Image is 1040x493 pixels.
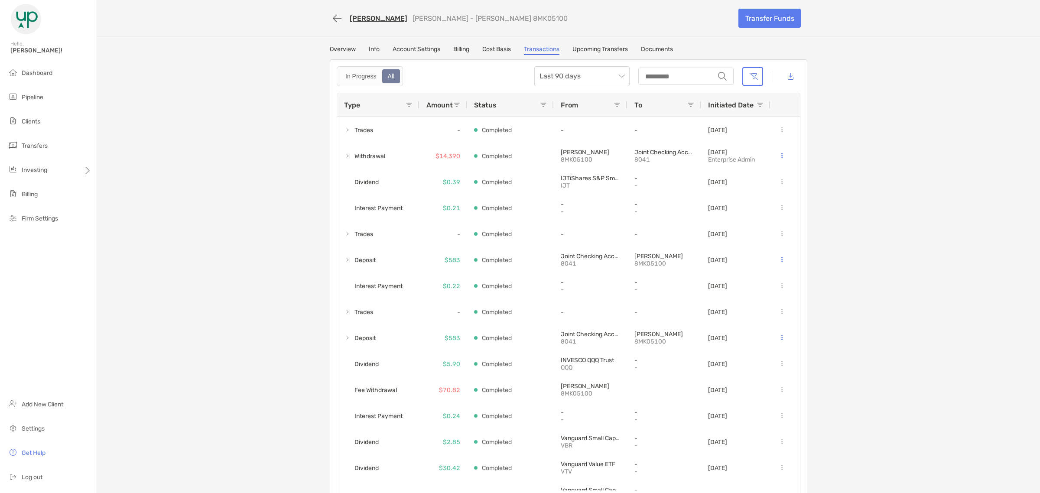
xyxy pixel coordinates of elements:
span: Type [344,101,360,109]
p: Vanguard Small Cap Value ETF [561,435,621,442]
p: Completed [482,281,512,292]
p: [DATE] [708,204,727,212]
span: Dividend [354,461,379,475]
p: Roth IRA [561,383,621,390]
p: $0.21 [443,203,460,214]
p: Completed [482,333,512,344]
p: 8041 [561,260,621,267]
span: Log out [22,474,42,481]
p: Joint Checking Account [561,331,621,338]
p: - [634,468,694,475]
span: Pipeline [22,94,43,101]
span: To [634,101,642,109]
img: transfers icon [8,140,18,150]
p: $14,390 [435,151,460,162]
p: $30.42 [439,463,460,474]
p: Completed [482,437,512,448]
p: [DATE] [708,149,755,156]
span: Interest Payment [354,409,403,423]
p: - [561,409,621,416]
p: - [634,175,694,182]
p: Roth IRA [634,331,694,338]
span: Firm Settings [22,215,58,222]
p: - [634,208,694,215]
p: - [634,126,694,134]
span: Settings [22,425,45,432]
p: Completed [482,177,512,188]
a: Billing [453,45,469,55]
p: 8041 [634,156,694,163]
p: Roth IRA [634,253,694,260]
img: dashboard icon [8,67,18,78]
p: Completed [482,151,512,162]
a: Info [369,45,380,55]
span: Dashboard [22,69,52,77]
span: Fee Withdrawal [354,383,397,397]
p: [DATE] [708,334,727,342]
p: [DATE] [708,282,727,290]
p: Vanguard Value ETF [561,461,621,468]
p: Joint Checking Account [634,149,694,156]
p: $0.24 [443,411,460,422]
img: get-help icon [8,447,18,457]
span: Trades [354,123,373,137]
p: IJTiShares S&P Small-Cap 600 Growth ETF [561,175,621,182]
p: - [561,279,621,286]
span: [PERSON_NAME]! [10,47,91,54]
span: Trades [354,227,373,241]
p: 8MK05100 [634,260,694,267]
span: Deposit [354,253,376,267]
p: Joint Checking Account [561,253,621,260]
p: $583 [445,333,460,344]
span: Investing [22,166,47,174]
p: Roth IRA [561,149,621,156]
p: VTV [561,468,621,475]
p: [DATE] [708,230,727,238]
div: In Progress [341,70,381,82]
a: [PERSON_NAME] [350,14,407,23]
img: Zoe Logo [10,3,42,35]
img: settings icon [8,423,18,433]
p: $5.90 [443,359,460,370]
img: logout icon [8,471,18,482]
p: - [561,308,621,316]
p: Completed [482,229,512,240]
p: Completed [482,307,512,318]
div: All [383,70,400,82]
p: Completed [482,125,512,136]
p: - [561,286,621,293]
p: 8MK05100 [561,390,621,397]
div: - [419,299,467,325]
p: [DATE] [708,438,727,446]
p: - [634,308,694,316]
p: - [634,442,694,449]
p: [DATE] [708,256,727,264]
span: Dividend [354,435,379,449]
button: Clear filters [742,67,763,86]
p: [DATE] [708,178,727,186]
a: Overview [330,45,356,55]
span: Last 90 days [539,67,624,86]
p: [DATE] [708,126,727,134]
span: From [561,101,578,109]
span: Clients [22,118,40,125]
span: Dividend [354,357,379,371]
p: - [561,230,621,238]
span: Interest Payment [354,279,403,293]
img: firm-settings icon [8,213,18,223]
p: - [634,357,694,364]
a: Cost Basis [482,45,511,55]
a: Documents [641,45,673,55]
div: - [419,117,467,143]
p: 8MK05100 [634,338,694,345]
p: Completed [482,463,512,474]
p: - [634,364,694,371]
p: 8041 [561,338,621,345]
p: - [634,201,694,208]
p: INVESCO QQQ Trust [561,357,621,364]
p: - [634,286,694,293]
p: - [634,279,694,286]
p: $2.85 [443,437,460,448]
p: - [634,409,694,416]
span: Billing [22,191,38,198]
